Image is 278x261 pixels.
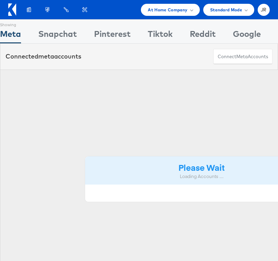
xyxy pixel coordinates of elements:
div: Pinterest [94,28,131,43]
span: meta [38,52,54,60]
div: Google [233,28,261,43]
span: JR [261,8,267,12]
button: ConnectmetaAccounts [213,49,272,64]
div: Connected accounts [6,52,81,61]
strong: Please Wait [178,161,225,173]
span: At Home Company [148,6,187,13]
span: meta [236,53,248,60]
div: Snapchat [38,28,77,43]
div: Reddit [190,28,216,43]
span: Standard Mode [210,6,242,13]
div: Tiktok [148,28,173,43]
